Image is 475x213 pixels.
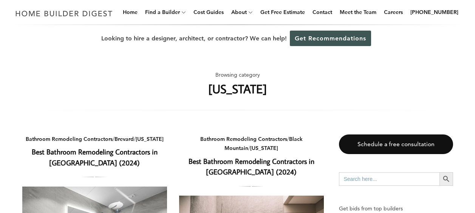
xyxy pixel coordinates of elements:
[442,175,450,183] svg: Search
[114,136,134,142] a: Brevard
[215,70,260,80] span: Browsing category
[26,136,113,142] a: Bathroom Remodeling Contractors
[22,134,167,144] div: / /
[12,6,116,21] img: Home Builder Digest
[339,172,439,186] input: Search here...
[339,134,453,154] a: Schedule a free consultation
[290,31,371,46] a: Get Recommendations
[200,136,287,142] a: Bathroom Remodeling Contractors
[208,80,267,98] h1: [US_STATE]
[250,145,278,151] a: [US_STATE]
[189,156,314,177] a: Best Bathroom Remodeling Contractors in [GEOGRAPHIC_DATA] (2024)
[179,134,324,153] div: / /
[32,147,158,167] a: Best Bathroom Remodeling Contractors in [GEOGRAPHIC_DATA] (2024)
[136,136,164,142] a: [US_STATE]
